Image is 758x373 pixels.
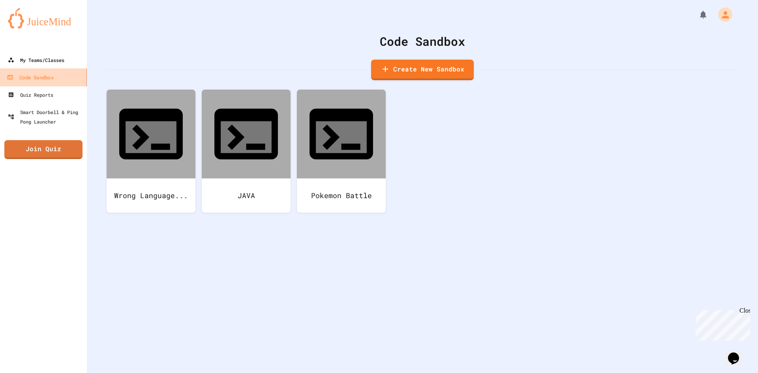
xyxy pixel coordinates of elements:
[107,178,195,213] div: Wrong Language...
[4,140,83,159] a: Join Quiz
[202,90,291,213] a: JAVA
[297,178,386,213] div: Pokemon Battle
[8,90,53,99] div: Quiz Reports
[710,6,734,24] div: My Account
[107,90,195,213] a: Wrong Language...
[8,8,79,28] img: logo-orange.svg
[297,90,386,213] a: Pokemon Battle
[202,178,291,213] div: JAVA
[684,8,710,21] div: My Notifications
[8,55,64,65] div: My Teams/Classes
[107,32,738,50] div: Code Sandbox
[3,3,54,50] div: Chat with us now!Close
[371,60,474,80] a: Create New Sandbox
[8,107,84,126] div: Smart Doorbell & Ping Pong Launcher
[725,341,750,365] iframe: chat widget
[7,73,53,82] div: Code Sandbox
[692,307,750,341] iframe: chat widget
